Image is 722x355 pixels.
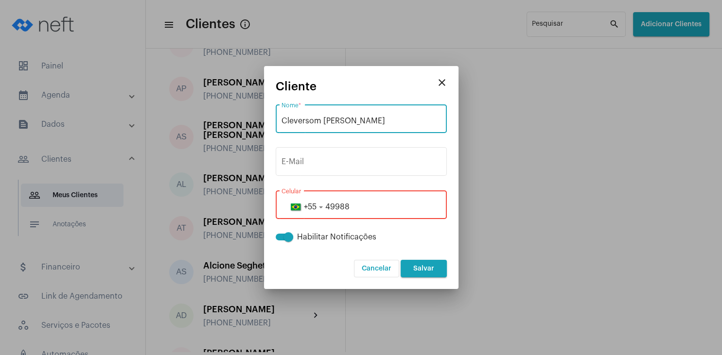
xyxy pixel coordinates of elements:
[413,265,434,272] span: Salvar
[276,80,317,93] span: Cliente
[282,117,441,125] input: Digite o nome
[304,203,317,211] span: +55
[282,159,441,168] input: E-Mail
[354,260,399,277] button: Cancelar
[282,195,325,219] button: +55
[297,231,376,243] span: Habilitar Notificações
[282,203,441,211] input: 31 99999-1111
[362,265,391,272] span: Cancelar
[401,260,447,277] button: Salvar
[436,77,448,88] mat-icon: close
